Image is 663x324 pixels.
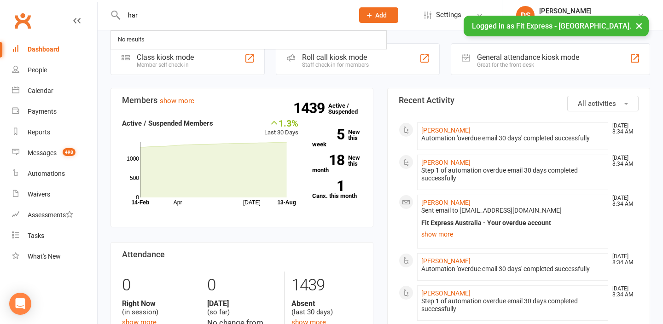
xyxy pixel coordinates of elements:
[291,299,362,317] div: (last 30 days)
[11,9,34,32] a: Clubworx
[28,253,61,260] div: What's New
[375,12,387,19] span: Add
[28,211,73,219] div: Assessments
[12,184,97,205] a: Waivers
[328,96,369,121] a: 1439Active / Suspended
[137,53,194,62] div: Class kiosk mode
[312,129,362,147] a: 5New this week
[608,155,638,167] time: [DATE] 8:34 AM
[312,127,344,141] strong: 5
[421,127,471,134] a: [PERSON_NAME]
[291,272,362,299] div: 1439
[608,123,638,135] time: [DATE] 8:34 AM
[477,62,579,68] div: Great for the front desk
[421,167,604,182] div: Step 1 of automation overdue email 30 days completed successfully
[122,119,213,127] strong: Active / Suspended Members
[421,199,471,206] a: [PERSON_NAME]
[28,108,57,115] div: Payments
[264,118,298,138] div: Last 30 Days
[436,5,461,25] span: Settings
[122,299,193,308] strong: Right Now
[293,101,328,115] strong: 1439
[608,195,638,207] time: [DATE] 8:34 AM
[421,207,562,214] span: Sent email to [EMAIL_ADDRESS][DOMAIN_NAME]
[207,299,278,308] strong: [DATE]
[421,265,604,273] div: Automation 'overdue email 30 days' completed successfully
[12,143,97,163] a: Messages 498
[28,149,57,156] div: Messages
[421,134,604,142] div: Automation 'overdue email 30 days' completed successfully
[115,33,147,46] div: No results
[122,96,362,105] h3: Members
[12,60,97,81] a: People
[477,53,579,62] div: General attendance kiosk mode
[608,254,638,266] time: [DATE] 8:34 AM
[312,153,344,167] strong: 18
[63,148,76,156] span: 498
[516,6,535,24] div: DS
[28,232,44,239] div: Tasks
[578,99,616,108] span: All activities
[421,228,604,241] a: show more
[608,286,638,298] time: [DATE] 8:34 AM
[12,205,97,226] a: Assessments
[359,7,398,23] button: Add
[160,97,194,105] a: show more
[207,272,278,299] div: 0
[9,293,31,315] div: Open Intercom Messenger
[12,163,97,184] a: Automations
[28,66,47,74] div: People
[12,246,97,267] a: What's New
[539,7,637,15] div: [PERSON_NAME]
[12,101,97,122] a: Payments
[121,9,347,22] input: Search...
[567,96,639,111] button: All activities
[421,257,471,265] a: [PERSON_NAME]
[12,39,97,60] a: Dashboard
[28,191,50,198] div: Waivers
[421,219,604,227] div: Fit Express Australia - Your overdue account
[291,299,362,308] strong: Absent
[539,15,637,23] div: Fit Express - [GEOGRAPHIC_DATA]
[28,128,50,136] div: Reports
[122,250,362,259] h3: Attendance
[421,159,471,166] a: [PERSON_NAME]
[421,289,471,297] a: [PERSON_NAME]
[312,179,344,193] strong: 1
[472,22,631,30] span: Logged in as Fit Express - [GEOGRAPHIC_DATA].
[399,96,639,105] h3: Recent Activity
[312,155,362,173] a: 18New this month
[28,46,59,53] div: Dashboard
[12,226,97,246] a: Tasks
[137,62,194,68] div: Member self check-in
[12,122,97,143] a: Reports
[122,272,193,299] div: 0
[28,87,53,94] div: Calendar
[302,62,369,68] div: Staff check-in for members
[122,299,193,317] div: (in session)
[28,170,65,177] div: Automations
[421,297,604,313] div: Step 1 of automation overdue email 30 days completed successfully
[302,53,369,62] div: Roll call kiosk mode
[264,118,298,128] div: 1.3%
[631,16,647,35] button: ×
[312,180,362,199] a: 1Canx. this month
[207,299,278,317] div: (so far)
[12,81,97,101] a: Calendar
